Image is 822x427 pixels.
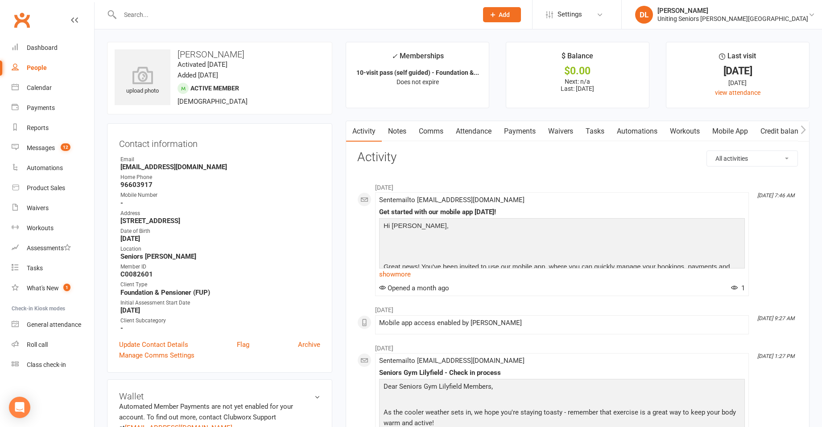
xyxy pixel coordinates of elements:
div: Home Phone [120,173,320,182]
a: show more [379,268,745,281]
a: Automations [611,121,664,142]
a: Notes [382,121,413,142]
a: Class kiosk mode [12,355,94,375]
a: General attendance kiosk mode [12,315,94,335]
a: Workouts [12,218,94,238]
div: Automations [27,164,63,171]
a: Archive [298,339,320,350]
div: Workouts [27,224,54,232]
i: [DATE] 7:46 AM [757,192,794,199]
a: Payments [498,121,542,142]
div: upload photo [115,66,170,96]
a: Activity [346,121,382,142]
div: Waivers [27,204,49,211]
a: Attendance [450,121,498,142]
a: Waivers [542,121,579,142]
strong: [DATE] [120,306,320,314]
h3: [PERSON_NAME] [115,49,325,59]
a: Product Sales [12,178,94,198]
a: Automations [12,158,94,178]
a: What's New1 [12,278,94,298]
div: [PERSON_NAME] [657,7,808,15]
a: Credit balance [754,121,812,142]
button: Add [483,7,521,22]
div: Member ID [120,263,320,271]
div: What's New [27,285,59,292]
strong: C0082601 [120,270,320,278]
span: [DEMOGRAPHIC_DATA] [178,98,248,106]
div: Dashboard [27,44,58,51]
time: Activated [DATE] [178,61,227,69]
a: Comms [413,121,450,142]
a: Workouts [664,121,706,142]
a: Clubworx [11,9,33,31]
a: Payments [12,98,94,118]
strong: 96603917 [120,181,320,189]
div: Reports [27,124,49,131]
div: $ Balance [562,50,593,66]
div: Seniors Gym Lilyfield - Check in process [379,369,745,377]
span: Active member [190,85,239,92]
div: Calendar [27,84,52,91]
input: Search... [117,8,471,21]
p: Great news! You've been invited to use our mobile app, where you can quickly manage your bookings... [381,261,743,285]
a: Dashboard [12,38,94,58]
div: [DATE] [674,66,801,76]
a: Tasks [12,258,94,278]
div: Client Subcategory [120,317,320,325]
div: Last visit [719,50,756,66]
div: Memberships [392,50,444,67]
span: Sent email to [EMAIL_ADDRESS][DOMAIN_NAME] [379,357,525,365]
div: Date of Birth [120,227,320,236]
strong: 10-visit pass (self guided) - Foundation &... [356,69,479,76]
span: Settings [558,4,582,24]
a: Waivers [12,198,94,218]
span: Add [499,11,510,18]
p: Next: n/a Last: [DATE] [514,78,641,92]
strong: Foundation & Pensioner (FUP) [120,289,320,297]
i: ✓ [392,52,397,61]
strong: [DATE] [120,235,320,243]
div: Open Intercom Messenger [9,397,30,418]
a: Roll call [12,335,94,355]
a: Flag [237,339,249,350]
strong: [EMAIL_ADDRESS][DOMAIN_NAME] [120,163,320,171]
a: Update Contact Details [119,339,188,350]
a: Mobile App [706,121,754,142]
div: Product Sales [27,184,65,191]
i: [DATE] 1:27 PM [757,353,794,359]
div: Roll call [27,341,48,348]
strong: - [120,324,320,332]
span: 1 [731,284,745,292]
div: Assessments [27,244,71,252]
div: DL [635,6,653,24]
a: view attendance [715,89,760,96]
a: Manage Comms Settings [119,350,194,361]
strong: - [120,199,320,207]
h3: Wallet [119,391,320,401]
div: Get started with our mobile app [DATE]! [379,208,745,216]
div: Messages [27,144,55,151]
div: People [27,64,47,71]
strong: Seniors [PERSON_NAME] [120,252,320,260]
li: [DATE] [357,301,798,315]
a: Reports [12,118,94,138]
time: Added [DATE] [178,71,218,79]
p: Hi [PERSON_NAME], [381,220,743,233]
div: Address [120,209,320,218]
span: Sent email to [EMAIL_ADDRESS][DOMAIN_NAME] [379,196,525,204]
div: Tasks [27,264,43,272]
div: Client Type [120,281,320,289]
i: [DATE] 9:27 AM [757,315,794,321]
p: Dear Seniors Gym Lilyfield Members, [381,381,743,394]
a: Tasks [579,121,611,142]
div: Mobile app access enabled by [PERSON_NAME] [379,319,745,327]
div: Class check-in [27,361,66,368]
div: General attendance [27,321,81,328]
div: Initial Assessment Start Date [120,299,320,307]
h3: Activity [357,150,798,164]
a: Assessments [12,238,94,258]
div: Uniting Seniors [PERSON_NAME][GEOGRAPHIC_DATA] [657,15,808,23]
strong: [STREET_ADDRESS] [120,217,320,225]
div: Email [120,155,320,164]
